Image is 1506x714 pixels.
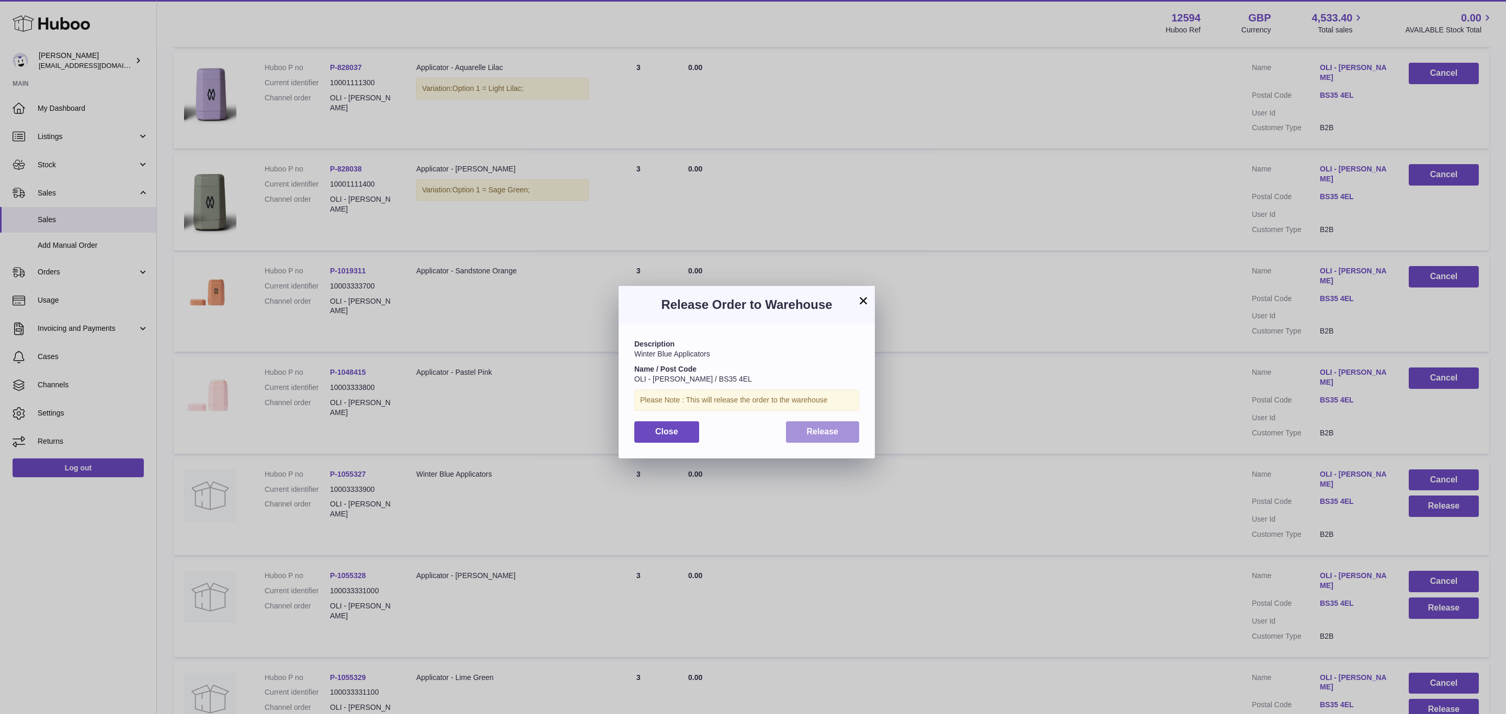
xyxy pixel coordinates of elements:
[634,340,675,348] strong: Description
[857,294,870,307] button: ×
[655,427,678,436] span: Close
[807,427,839,436] span: Release
[634,389,859,411] div: Please Note : This will release the order to the warehouse
[634,421,699,443] button: Close
[634,296,859,313] h3: Release Order to Warehouse
[634,350,710,358] span: Winter Blue Applicators
[634,375,752,383] span: OLI - [PERSON_NAME] / BS35 4EL
[786,421,860,443] button: Release
[634,365,697,373] strong: Name / Post Code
